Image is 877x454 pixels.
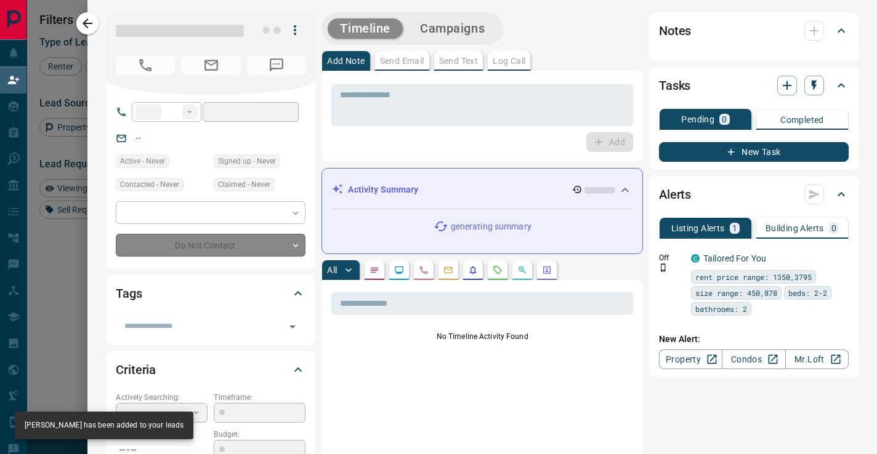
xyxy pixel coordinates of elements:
span: Contacted - Never [120,178,179,191]
svg: Push Notification Only [659,263,668,272]
span: size range: 450,878 [695,287,777,299]
button: Open [284,318,301,335]
a: Tailored For You [703,253,766,263]
p: Building Alerts [766,224,824,233]
span: rent price range: 1350,3795 [695,271,812,283]
p: 0 [722,115,727,124]
a: Condos [722,349,785,369]
p: generating summary [451,220,531,233]
svg: Requests [493,265,503,275]
p: Budget: [214,429,305,440]
p: Add Note [327,57,365,65]
span: bathrooms: 2 [695,303,747,315]
p: 0 [831,224,836,233]
p: Timeframe: [214,392,305,403]
div: Notes [659,16,849,46]
span: No Number [116,55,175,75]
button: Campaigns [408,18,497,39]
svg: Emails [443,265,453,275]
div: [PERSON_NAME] has been added to your leads [25,415,184,436]
svg: Listing Alerts [468,265,478,275]
p: Actively Searching: [116,392,208,403]
p: Completed [780,116,824,124]
span: beds: 2-2 [788,287,827,299]
div: Activity Summary [332,178,632,201]
a: Mr.Loft [785,349,849,369]
div: Criteria [116,355,305,384]
p: All [327,266,337,274]
p: Listing Alerts [671,224,725,233]
span: Signed up - Never [218,155,276,167]
h2: Criteria [116,360,156,380]
div: Tasks [659,71,849,100]
span: No Email [181,55,240,75]
p: No Timeline Activity Found [331,331,633,342]
svg: Opportunities [517,265,527,275]
svg: Lead Browsing Activity [394,265,404,275]
p: New Alert: [659,333,849,346]
h2: Notes [659,21,691,41]
button: New Task [659,142,849,162]
span: Active - Never [120,155,165,167]
h2: Tags [116,284,142,303]
button: Timeline [328,18,403,39]
div: Do Not Contact [116,234,305,257]
p: Pending [681,115,714,124]
div: Tags [116,279,305,308]
a: -- [135,133,140,143]
h2: Tasks [659,76,690,95]
span: No Number [247,55,306,75]
h2: Alerts [659,185,691,204]
div: Alerts [659,180,849,209]
div: condos.ca [691,254,700,263]
p: Activity Summary [348,183,418,196]
p: Off [659,252,684,263]
svg: Notes [370,265,379,275]
a: Property [659,349,722,369]
svg: Agent Actions [542,265,552,275]
p: 1 [732,224,737,233]
span: Claimed - Never [218,178,270,191]
svg: Calls [419,265,429,275]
